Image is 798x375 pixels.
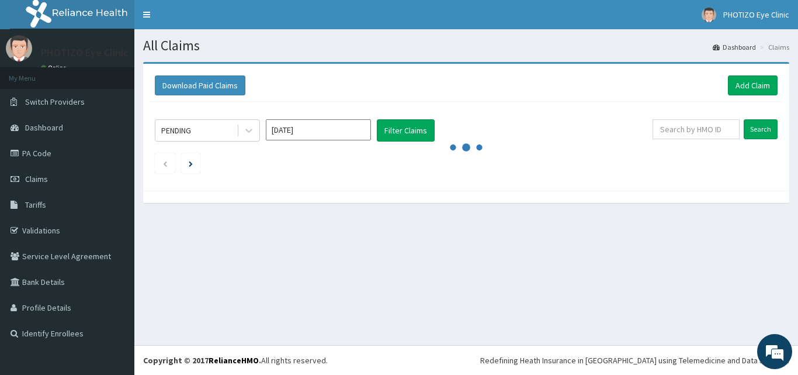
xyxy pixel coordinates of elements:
footer: All rights reserved. [134,345,798,375]
button: Download Paid Claims [155,75,245,95]
input: Select Month and Year [266,119,371,140]
span: Dashboard [25,122,63,133]
a: Dashboard [713,42,756,52]
p: PHOTIZO Eye Clinic [41,47,129,58]
div: Chat with us now [61,66,196,81]
img: User Image [6,35,32,61]
li: Claims [757,42,789,52]
svg: audio-loading [449,130,484,165]
button: Filter Claims [377,119,435,142]
div: PENDING [161,125,191,136]
input: Search [744,119,778,139]
a: RelianceHMO [209,355,259,366]
span: Switch Providers [25,97,85,107]
div: Minimize live chat window [192,6,220,34]
img: d_794563401_company_1708531726252_794563401 [22,59,47,88]
a: Previous page [162,158,168,168]
span: Tariffs [25,199,46,210]
input: Search by HMO ID [653,119,740,139]
div: Redefining Heath Insurance in [GEOGRAPHIC_DATA] using Telemedicine and Data Science! [480,355,789,366]
a: Online [41,64,69,72]
span: PHOTIZO Eye Clinic [723,9,789,20]
a: Next page [189,158,193,168]
textarea: Type your message and hit 'Enter' [6,250,223,291]
strong: Copyright © 2017 . [143,355,261,366]
img: User Image [702,8,716,22]
span: Claims [25,174,48,184]
h1: All Claims [143,38,789,53]
span: We're online! [68,113,161,231]
a: Add Claim [728,75,778,95]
